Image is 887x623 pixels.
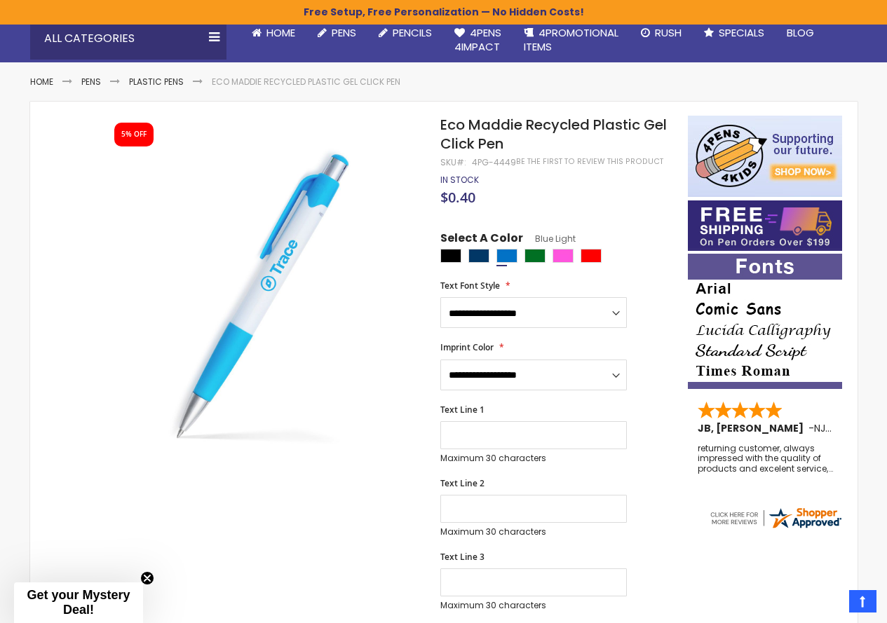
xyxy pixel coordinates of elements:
[440,341,494,353] span: Imprint Color
[496,249,517,263] div: Blue Light
[787,25,814,40] span: Blog
[332,25,356,40] span: Pens
[698,421,808,435] span: JB, [PERSON_NAME]
[655,25,682,40] span: Rush
[14,582,143,623] div: Get your Mystery Deal!Close teaser
[129,76,184,88] a: Plastic Pens
[513,18,630,63] a: 4PROMOTIONALITEMS
[140,571,154,585] button: Close teaser
[121,130,147,139] div: 5% OFF
[440,188,475,207] span: $0.40
[523,233,576,245] span: Blue Light
[524,25,618,54] span: 4PROMOTIONAL ITEMS
[440,231,523,249] span: Select A Color
[440,249,461,263] div: Black
[241,18,306,48] a: Home
[472,157,516,168] div: 4PG-4449
[440,174,479,186] span: In stock
[440,526,627,538] p: Maximum 30 characters
[367,18,443,48] a: Pencils
[688,200,842,251] img: Free shipping on orders over $199
[771,585,887,623] iframe: Google Customer Reviews
[630,18,693,48] a: Rush
[688,116,842,197] img: 4pens 4 kids
[212,76,400,88] li: Eco Maddie Recycled Plastic Gel Click Pen
[440,404,485,416] span: Text Line 1
[440,477,485,489] span: Text Line 2
[81,76,101,88] a: Pens
[693,18,776,48] a: Specials
[468,249,489,263] div: Navy Blue
[443,18,513,63] a: 4Pens4impact
[440,551,485,563] span: Text Line 3
[440,453,627,464] p: Maximum 30 characters
[440,600,627,611] p: Maximum 30 characters
[102,136,422,456] img: 4pg-4449-eco-maddie-recycled-plastic-gel-click-pen_light_blue_1.jpg
[454,25,501,54] span: 4Pens 4impact
[708,505,843,530] img: 4pens.com widget logo
[688,254,842,389] img: font-personalization-examples
[30,18,226,60] div: All Categories
[524,249,546,263] div: Green
[27,588,130,617] span: Get your Mystery Deal!
[393,25,432,40] span: Pencils
[30,76,53,88] a: Home
[266,25,295,40] span: Home
[440,156,466,168] strong: SKU
[814,421,832,435] span: NJ
[516,156,663,167] a: Be the first to review this product
[440,174,479,186] div: Availability
[553,249,574,263] div: Pink
[708,521,843,533] a: 4pens.com certificate URL
[306,18,367,48] a: Pens
[440,280,500,292] span: Text Font Style
[776,18,825,48] a: Blog
[719,25,764,40] span: Specials
[698,444,834,474] div: returning customer, always impressed with the quality of products and excelent service, will retu...
[581,249,602,263] div: Red
[440,115,667,153] span: Eco Maddie Recycled Plastic Gel Click Pen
